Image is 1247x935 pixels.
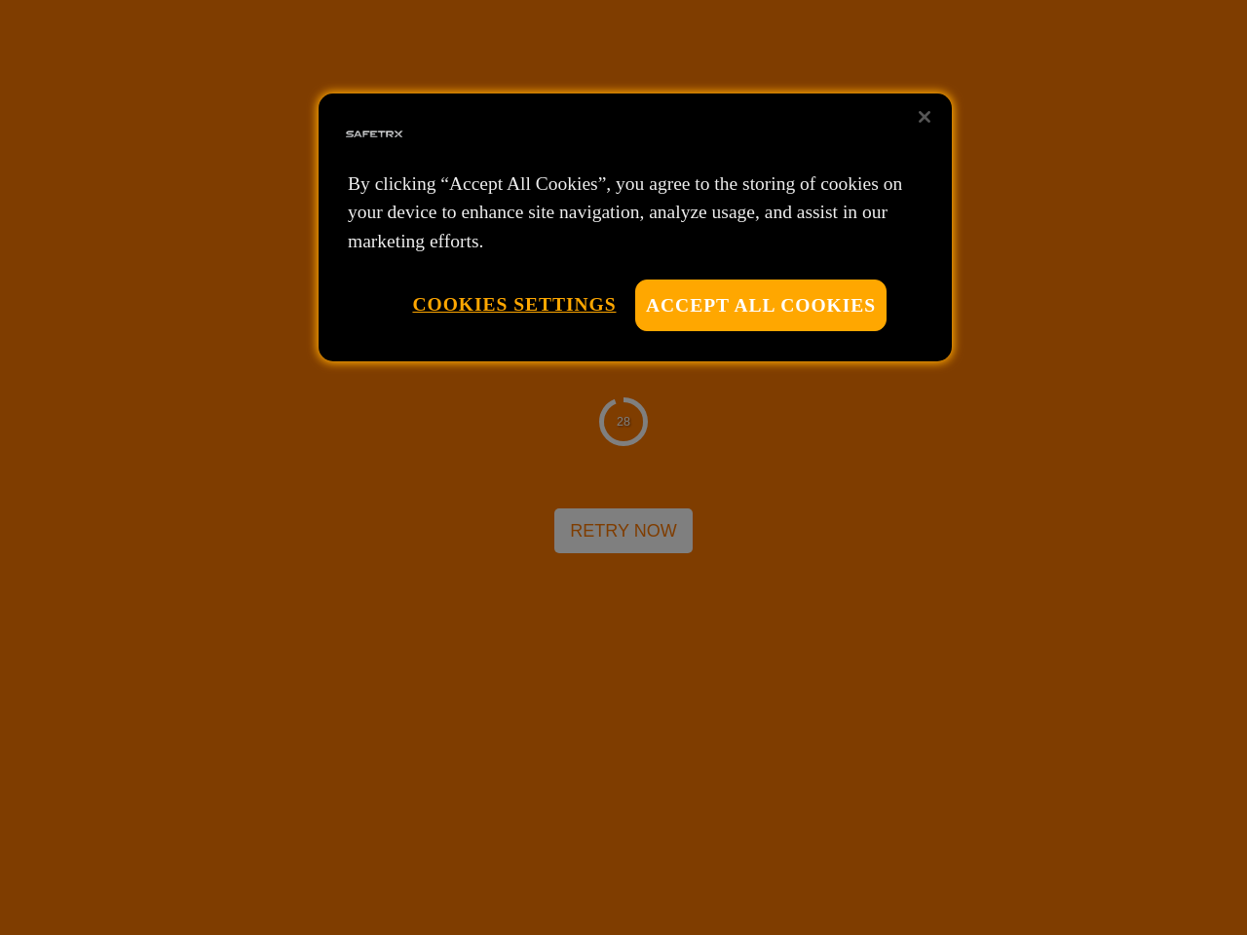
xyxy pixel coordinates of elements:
button: Accept All Cookies [635,280,887,331]
img: Safe Tracks [343,103,405,166]
p: By clicking “Accept All Cookies”, you agree to the storing of cookies on your device to enhance s... [348,169,923,255]
button: Cookies Settings [412,280,616,329]
button: Close [903,95,946,138]
div: Privacy [319,93,952,361]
